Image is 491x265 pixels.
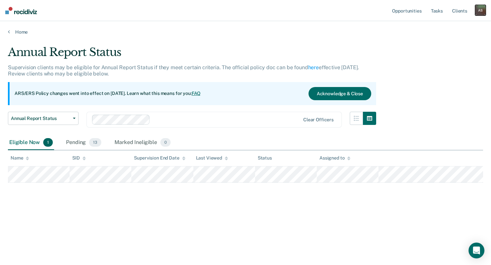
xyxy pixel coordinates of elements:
[469,243,484,258] div: Open Intercom Messenger
[43,138,53,147] span: 1
[309,87,371,100] button: Acknowledge & Close
[475,5,486,15] div: A S
[8,45,376,64] div: Annual Report Status
[8,135,54,150] div: Eligible Now1
[65,135,103,150] div: Pending13
[8,64,359,77] p: Supervision clients may be eligible for Annual Report Status if they meet certain criteria. The o...
[134,155,185,161] div: Supervision End Date
[319,155,350,161] div: Assigned to
[11,116,70,121] span: Annual Report Status
[113,135,172,150] div: Marked Ineligible0
[11,155,29,161] div: Name
[8,29,483,35] a: Home
[5,7,37,14] img: Recidiviz
[308,64,319,71] a: here
[196,155,228,161] div: Last Viewed
[258,155,272,161] div: Status
[303,117,334,123] div: Clear officers
[160,138,171,147] span: 0
[8,112,79,125] button: Annual Report Status
[192,91,201,96] a: FAQ
[89,138,101,147] span: 13
[475,5,486,15] button: AS
[15,90,201,97] p: ARS/ERS Policy changes went into effect on [DATE]. Learn what this means for you:
[72,155,86,161] div: SID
